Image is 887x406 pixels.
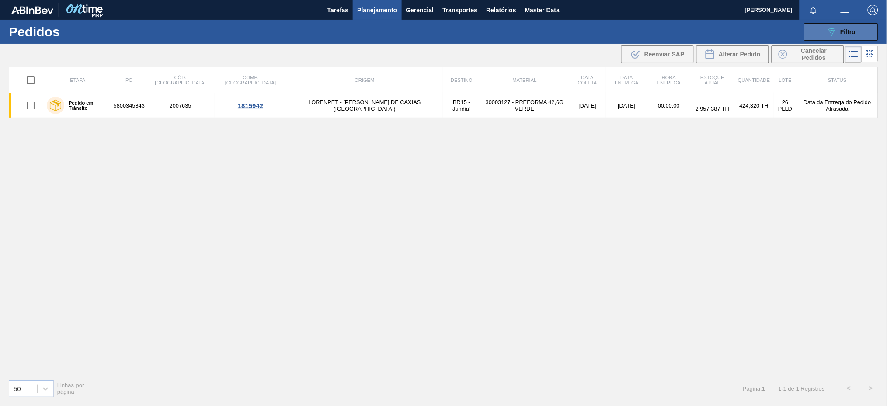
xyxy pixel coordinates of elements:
span: Planejamento [357,5,397,15]
span: Comp. [GEOGRAPHIC_DATA] [225,75,276,85]
span: Etapa [70,77,85,83]
div: Cancelar Pedidos em Massa [772,45,844,63]
button: > [860,378,882,399]
td: 00:00:00 [647,93,690,118]
span: Relatórios [486,5,516,15]
td: [DATE] [569,93,606,118]
span: Hora Entrega [657,75,681,85]
div: 50 [14,385,21,392]
span: Linhas por página [57,382,84,395]
span: Master Data [525,5,560,15]
a: Pedido em Trânsito58003458432007635LORENPET - [PERSON_NAME] DE CAXIAS ([GEOGRAPHIC_DATA])BR15 - J... [9,93,878,118]
span: Página : 1 [743,385,765,392]
img: userActions [840,5,850,15]
button: Notificações [800,4,828,16]
span: Material [513,77,537,83]
h1: Pedidos [9,27,140,37]
span: Estoque atual [701,75,725,85]
td: BR15 - Jundiaí [443,93,480,118]
div: Alterar Pedido [696,45,769,63]
button: Filtro [804,23,878,41]
button: Cancelar Pedidos [772,45,844,63]
button: < [838,378,860,399]
span: Quantidade [738,77,770,83]
div: Visão em Lista [845,46,862,63]
span: Cancelar Pedidos [791,47,837,61]
div: Reenviar SAP [621,45,694,63]
span: Alterar Pedido [719,51,761,58]
span: Cód. [GEOGRAPHIC_DATA] [155,75,205,85]
div: 1815942 [216,102,285,109]
td: 30003127 - PREFORMA 42,6G VERDE [480,93,569,118]
td: 2007635 [146,93,215,118]
img: Logout [868,5,878,15]
label: Pedido em Trânsito [64,100,109,111]
span: Gerencial [406,5,434,15]
span: 2.957,387 TH [696,105,729,112]
span: Destino [451,77,473,83]
td: Data da Entrega do Pedido Atrasada [797,93,878,118]
span: PO [125,77,132,83]
img: TNhmsLtSVTkK8tSr43FrP2fwEKptu5GPRR3wAAAABJRU5ErkJggg== [11,6,53,14]
span: Origem [355,77,374,83]
span: Filtro [841,28,856,35]
td: 5800345843 [112,93,146,118]
span: Status [828,77,846,83]
span: Lote [779,77,792,83]
td: 26 PLLD [774,93,797,118]
span: Data coleta [578,75,597,85]
div: Visão em Cards [862,46,878,63]
span: Data entrega [615,75,639,85]
td: 424,320 TH [734,93,773,118]
span: 1 - 1 de 1 Registros [779,385,825,392]
span: Tarefas [327,5,349,15]
span: Transportes [442,5,477,15]
span: Reenviar SAP [644,51,685,58]
td: [DATE] [606,93,647,118]
td: LORENPET - [PERSON_NAME] DE CAXIAS ([GEOGRAPHIC_DATA]) [286,93,443,118]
